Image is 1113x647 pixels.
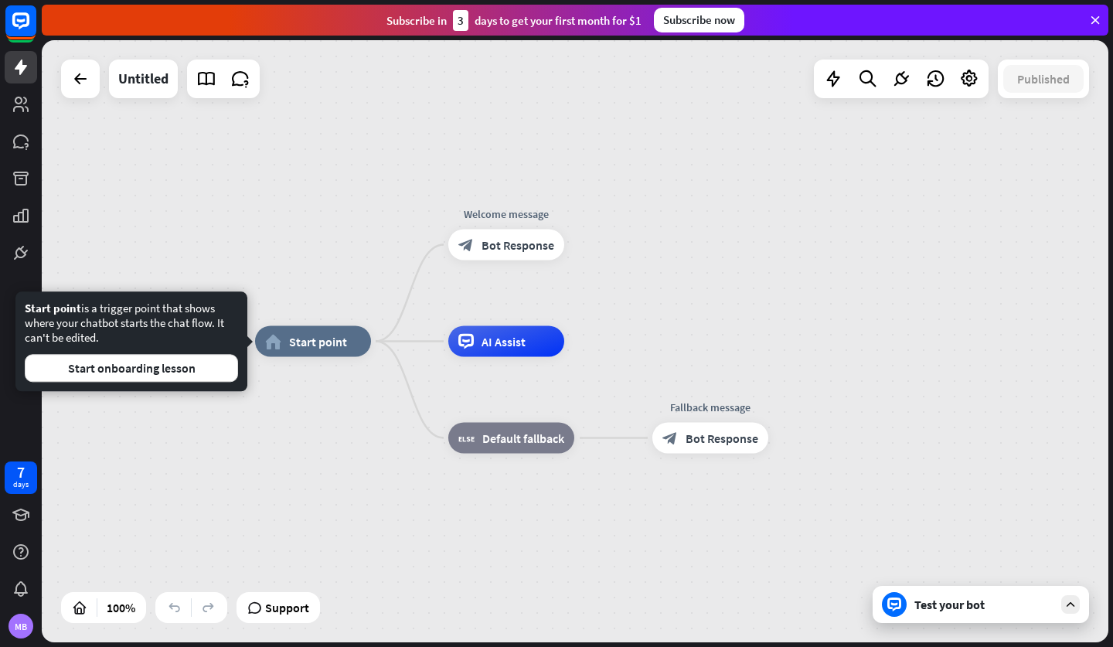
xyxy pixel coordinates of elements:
[482,334,526,349] span: AI Assist
[25,301,81,315] span: Start point
[102,595,140,620] div: 100%
[437,206,576,222] div: Welcome message
[289,334,347,349] span: Start point
[13,479,29,490] div: days
[482,431,564,446] span: Default fallback
[265,595,309,620] span: Support
[17,465,25,479] div: 7
[25,354,238,382] button: Start onboarding lesson
[25,301,238,382] div: is a trigger point that shows where your chatbot starts the chat flow. It can't be edited.
[662,431,678,446] i: block_bot_response
[265,334,281,349] i: home_2
[482,237,554,253] span: Bot Response
[654,8,744,32] div: Subscribe now
[458,237,474,253] i: block_bot_response
[9,614,33,638] div: MB
[386,10,642,31] div: Subscribe in days to get your first month for $1
[686,431,758,446] span: Bot Response
[453,10,468,31] div: 3
[12,6,59,53] button: Open LiveChat chat widget
[1003,65,1084,93] button: Published
[914,597,1053,612] div: Test your bot
[5,461,37,494] a: 7 days
[641,400,780,415] div: Fallback message
[458,431,475,446] i: block_fallback
[118,60,168,98] div: Untitled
